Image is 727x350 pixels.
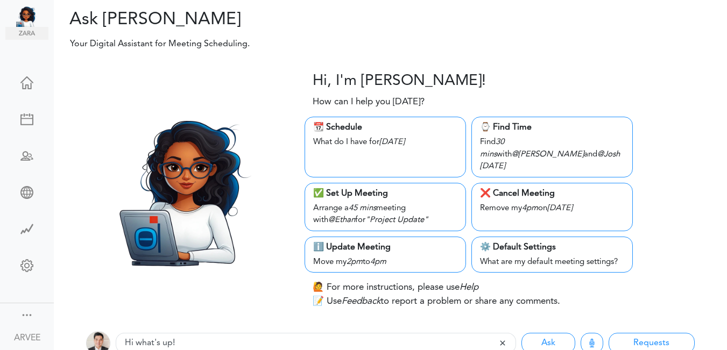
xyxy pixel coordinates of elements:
i: [DATE] [547,204,573,212]
div: Arrange a meeting with for [313,200,457,227]
img: Zara.png [96,105,267,276]
i: Feedback [342,297,380,306]
div: ARVEE [14,332,40,345]
i: "Project Update" [365,216,428,224]
i: 30 mins [480,138,504,159]
i: 2pm [347,258,363,266]
i: [DATE] [480,162,505,170]
i: @Ethan [328,216,355,224]
p: 📝 Use to report a problem or share any comments. [313,295,560,309]
div: New Meeting [5,113,48,124]
div: What do I have for [313,134,457,149]
div: Move my to [313,254,457,269]
p: Your Digital Assistant for Meeting Scheduling. [62,38,534,51]
a: Change side menu [20,309,33,324]
img: zara.png [5,27,48,40]
i: 45 mins [349,204,376,212]
h3: Hi, I'm [PERSON_NAME]! [313,73,486,91]
i: @[PERSON_NAME] [512,151,584,159]
a: ARVEE [1,325,53,349]
i: [DATE] [379,138,405,146]
div: Change Settings [5,259,48,270]
div: ⚙️ Default Settings [480,241,624,254]
div: Find with and [480,134,624,173]
div: Home [5,76,48,87]
div: ℹ️ Update Meeting [313,241,457,254]
i: 4pm [370,258,386,266]
div: Time Saved [5,223,48,233]
div: Show menu and text [20,309,33,319]
div: ❌ Cancel Meeting [480,187,624,200]
i: @Josh [597,151,620,159]
h2: Ask [PERSON_NAME] [62,10,383,30]
a: Change Settings [5,254,48,280]
div: Schedule Team Meeting [5,149,48,160]
div: What are my default meeting settings? [480,254,624,269]
i: Help [460,283,478,292]
p: How can I help you [DATE]? [313,95,425,109]
div: Share Meeting Link [5,186,48,197]
img: Unified Global - Powered by TEAMCAL AI [16,5,48,27]
div: 📆 Schedule [313,121,457,134]
div: ⌚️ Find Time [480,121,624,134]
div: Remove my on [480,200,624,215]
i: 4pm [522,204,538,212]
div: ✅ Set Up Meeting [313,187,457,200]
p: 🙋 For more instructions, please use [313,281,478,295]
